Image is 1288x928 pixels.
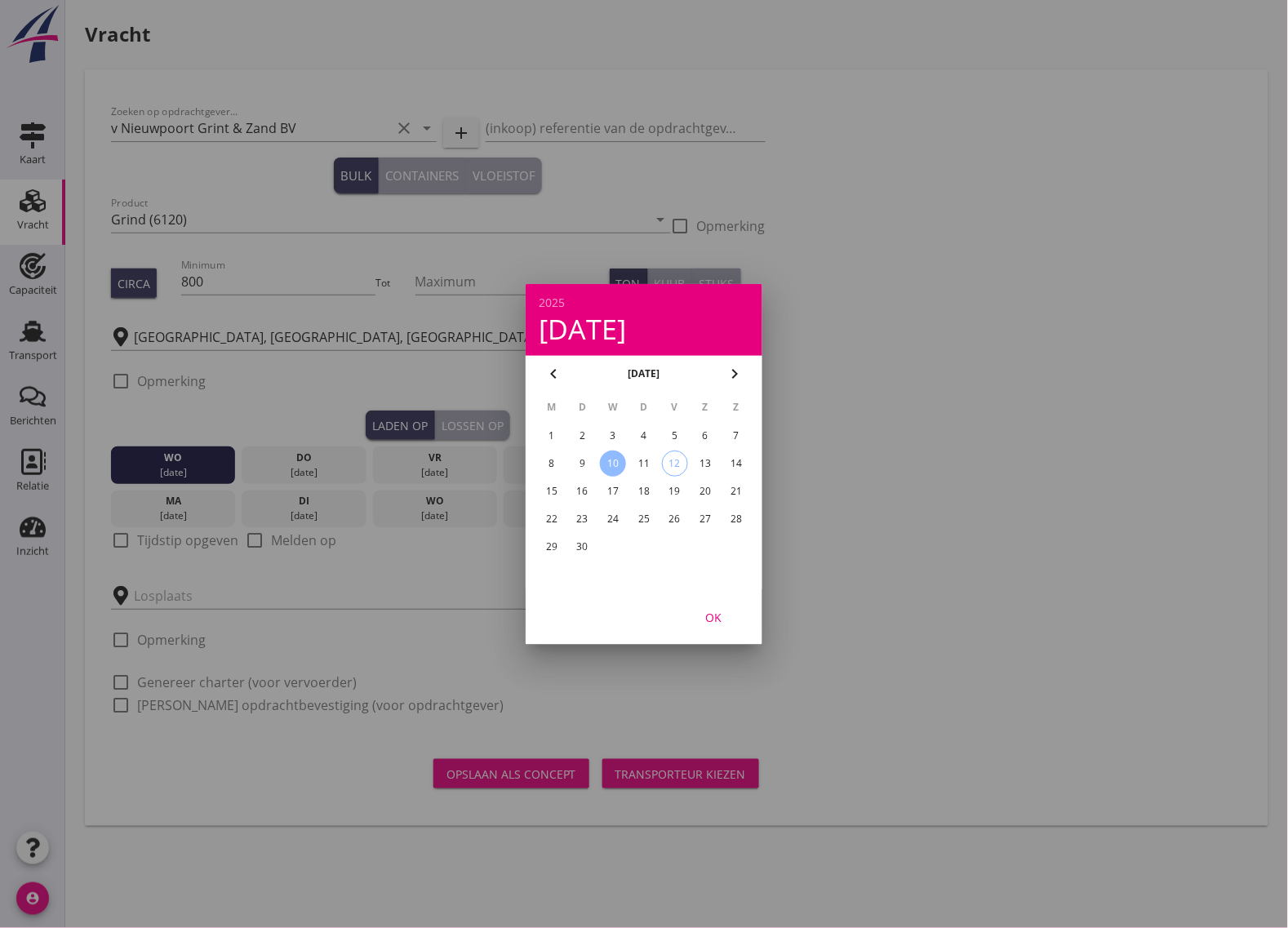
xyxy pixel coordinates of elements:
i: chevron_left [544,364,563,384]
div: 12 [663,451,687,476]
button: 17 [600,478,626,504]
th: Z [722,393,751,421]
div: [DATE] [539,315,749,343]
button: 15 [539,478,565,504]
button: 26 [662,506,688,532]
button: 20 [692,478,718,504]
button: 28 [723,506,749,532]
button: 14 [723,451,749,477]
th: D [629,393,659,421]
button: 24 [600,506,626,532]
button: 8 [539,451,565,477]
button: OK [677,602,749,632]
button: 23 [570,506,596,532]
button: 5 [662,423,688,449]
div: OK [691,608,736,625]
button: 13 [692,451,718,477]
button: 3 [600,423,626,449]
button: 18 [631,478,657,504]
button: 16 [570,478,596,504]
button: 6 [692,423,718,449]
th: V [660,393,690,421]
button: 4 [631,423,657,449]
button: 29 [539,534,565,560]
button: 7 [723,423,749,449]
button: 10 [600,451,626,477]
th: D [568,393,597,421]
button: 25 [631,506,657,532]
button: 21 [723,478,749,504]
th: M [537,393,566,421]
button: 9 [570,451,596,477]
button: 27 [692,506,718,532]
button: 2 [570,423,596,449]
th: Z [691,393,721,421]
button: 1 [539,423,565,449]
div: 2025 [539,297,749,309]
button: [DATE] [624,362,665,386]
button: 11 [631,451,657,477]
button: 19 [662,478,688,504]
button: 30 [570,534,596,560]
button: 22 [539,506,565,532]
button: 12 [662,451,688,477]
i: chevron_right [725,364,744,384]
th: W [598,393,628,421]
